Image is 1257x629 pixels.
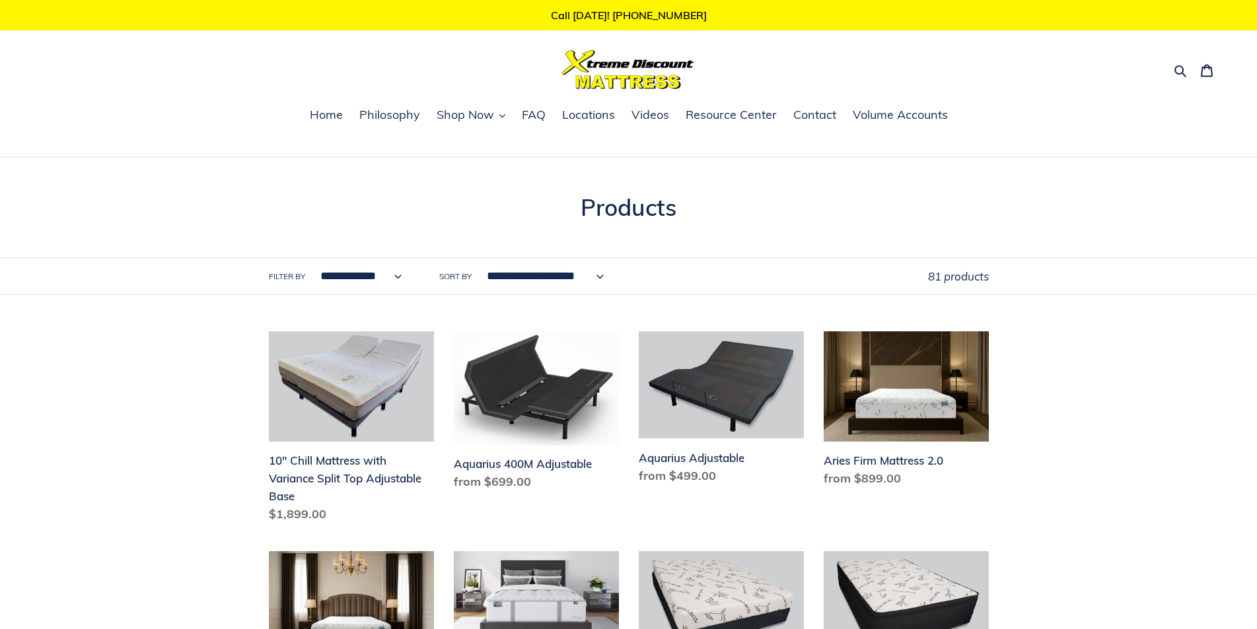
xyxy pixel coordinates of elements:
[562,50,694,89] img: Xtreme Discount Mattress
[515,106,552,125] a: FAQ
[853,107,948,123] span: Volume Accounts
[846,106,954,125] a: Volume Accounts
[437,107,494,123] span: Shop Now
[522,107,546,123] span: FAQ
[581,193,676,222] span: Products
[430,106,512,125] button: Shop Now
[679,106,783,125] a: Resource Center
[269,271,305,282] label: Filter by
[303,106,349,125] a: Home
[562,107,615,123] span: Locations
[439,271,472,282] label: Sort by
[787,106,843,125] a: Contact
[359,107,420,123] span: Philosophy
[269,331,434,528] a: 10" Chill Mattress with Variance Split Top Adjustable Base
[793,107,836,123] span: Contact
[310,107,343,123] span: Home
[631,107,669,123] span: Videos
[556,106,622,125] a: Locations
[928,269,989,283] span: 81 products
[639,331,804,489] a: Aquarius Adjustable
[625,106,676,125] a: Videos
[686,107,777,123] span: Resource Center
[454,331,619,496] a: Aquarius 400M Adjustable
[353,106,427,125] a: Philosophy
[824,331,989,492] a: Aries Firm Mattress 2.0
